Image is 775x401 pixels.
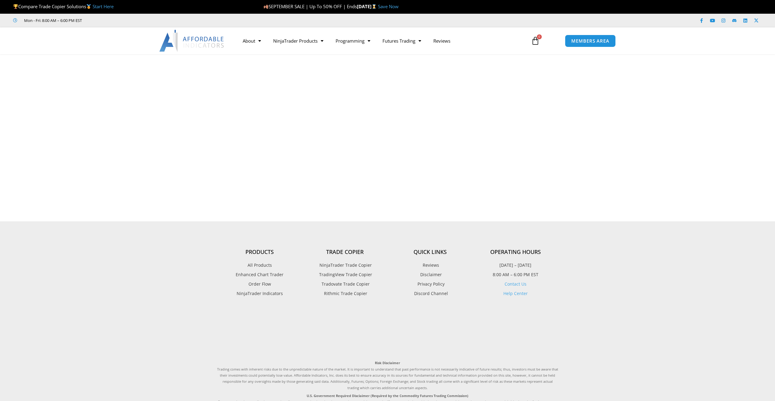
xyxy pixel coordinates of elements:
iframe: Customer reviews powered by Trustpilot [90,17,182,23]
a: MEMBERS AREA [565,35,616,47]
a: All Products [217,261,302,269]
a: Save Now [378,3,399,9]
span: Tradovate Trade Copier [320,280,370,288]
span: Disclaimer [419,271,442,279]
a: Order Flow [217,280,302,288]
a: TradingView Trade Copier [302,271,388,279]
a: Reviews [427,34,456,48]
a: NinjaTrader Indicators [217,290,302,297]
h4: Products [217,249,302,255]
span: NinjaTrader Indicators [237,290,283,297]
h4: Operating Hours [473,249,558,255]
nav: Menu [237,34,524,48]
a: Disclaimer [388,271,473,279]
h4: Quick Links [388,249,473,255]
a: 0 [522,32,549,50]
span: Compare Trade Copier Solutions [13,3,114,9]
img: 🥇 [86,4,91,9]
strong: Risk Disclaimer [375,361,400,365]
iframe: Customer reviews powered by Trustpilot [217,311,558,354]
a: NinjaTrader Products [267,34,329,48]
a: Discord Channel [388,290,473,297]
img: LogoAI | Affordable Indicators – NinjaTrader [159,30,225,52]
span: Discord Channel [413,290,448,297]
span: 0 [537,34,542,39]
a: Contact Us [505,281,527,287]
span: NinjaTrader Trade Copier [318,261,372,269]
span: All Products [248,261,272,269]
p: Trading comes with inherent risks due to the unpredictable nature of the market. It is important ... [217,360,558,391]
strong: U.S. Government Required Disclaimer (Required by the Commodity Futures Trading Commission) [307,393,468,398]
a: Start Here [93,3,114,9]
a: Programming [329,34,376,48]
a: Enhanced Chart Trader [217,271,302,279]
img: 🏆 [13,4,18,9]
p: 8:00 AM – 6:00 PM EST [473,271,558,279]
a: Tradovate Trade Copier [302,280,388,288]
a: Reviews [388,261,473,269]
span: Mon - Fri: 8:00 AM – 6:00 PM EST [23,17,82,24]
a: Rithmic Trade Copier [302,290,388,297]
p: [DATE] – [DATE] [473,261,558,269]
span: Enhanced Chart Trader [236,271,284,279]
span: Reviews [421,261,439,269]
img: ⌛ [372,4,376,9]
span: SEPTEMBER SALE | Up To 50% OFF | Ends [263,3,357,9]
span: MEMBERS AREA [571,39,609,43]
span: Order Flow [248,280,271,288]
strong: [DATE] [357,3,378,9]
a: Privacy Policy [388,280,473,288]
h4: Trade Copier [302,249,388,255]
a: About [237,34,267,48]
span: Rithmic Trade Copier [322,290,367,297]
a: Futures Trading [376,34,427,48]
a: NinjaTrader Trade Copier [302,261,388,269]
img: 🍂 [264,4,268,9]
span: TradingView Trade Copier [318,271,372,279]
span: Privacy Policy [416,280,445,288]
a: Help Center [503,290,528,296]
